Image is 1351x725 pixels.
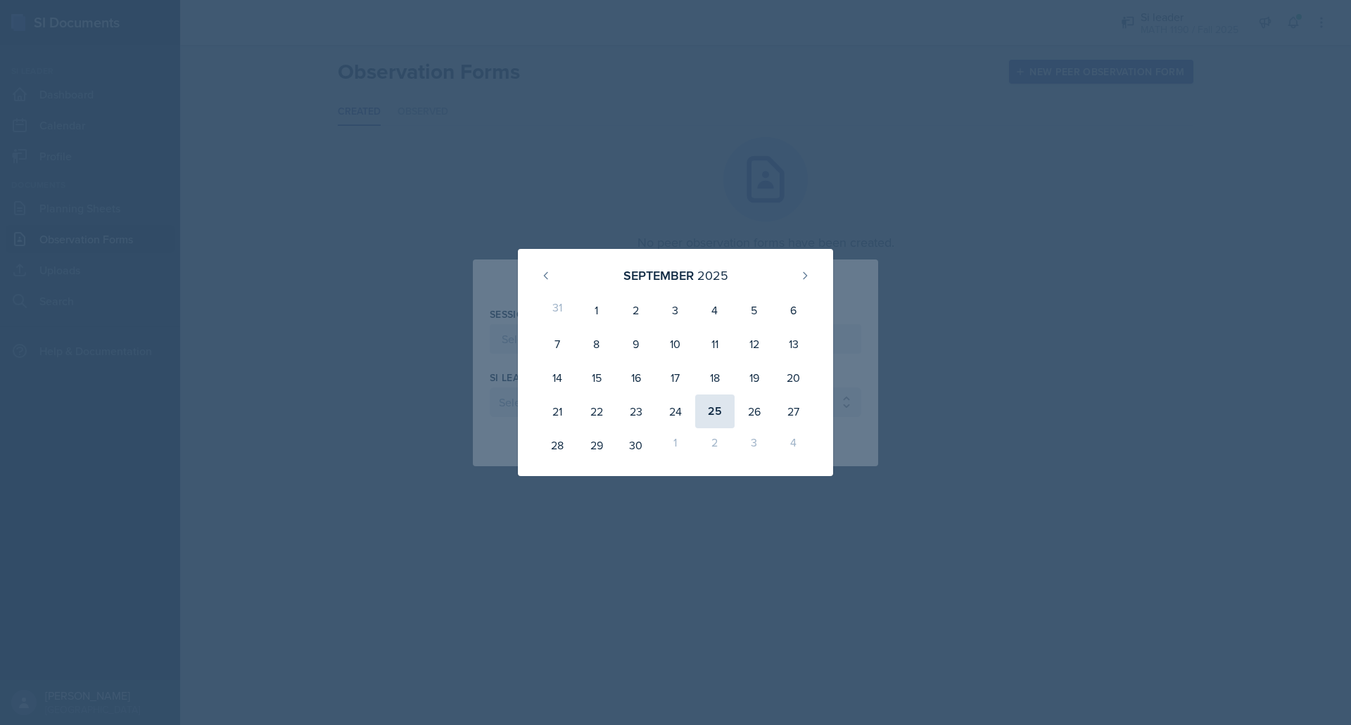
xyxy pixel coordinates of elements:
div: 29 [577,428,616,462]
div: 18 [695,361,735,394]
div: 13 [774,327,813,361]
div: 25 [695,394,735,428]
div: 3 [656,293,695,327]
div: 10 [656,327,695,361]
div: 27 [774,394,813,428]
div: 20 [774,361,813,394]
div: 12 [735,327,774,361]
div: 8 [577,327,616,361]
div: 2 [695,428,735,462]
div: 23 [616,394,656,428]
div: 24 [656,394,695,428]
div: 4 [695,293,735,327]
div: 19 [735,361,774,394]
div: 30 [616,428,656,462]
div: 14 [538,361,577,394]
div: 1 [656,428,695,462]
div: 28 [538,428,577,462]
div: 16 [616,361,656,394]
div: 5 [735,293,774,327]
div: 11 [695,327,735,361]
div: 2 [616,293,656,327]
div: 9 [616,327,656,361]
div: 3 [735,428,774,462]
div: 26 [735,394,774,428]
div: 22 [577,394,616,428]
div: 7 [538,327,577,361]
div: 1 [577,293,616,327]
div: 21 [538,394,577,428]
div: September [623,266,694,285]
div: 31 [538,293,577,327]
div: 15 [577,361,616,394]
div: 2025 [697,266,728,285]
div: 4 [774,428,813,462]
div: 6 [774,293,813,327]
div: 17 [656,361,695,394]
